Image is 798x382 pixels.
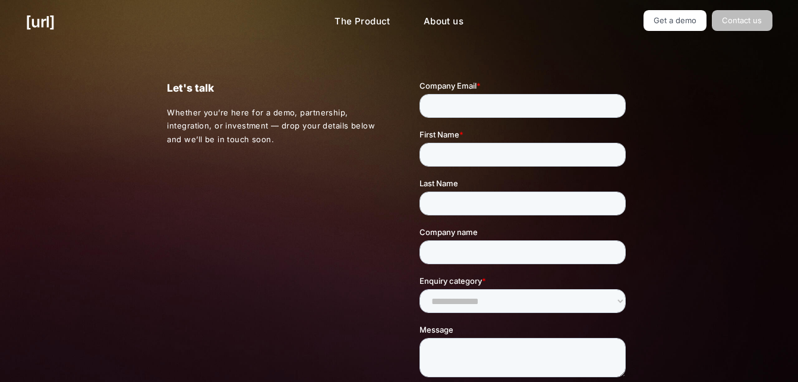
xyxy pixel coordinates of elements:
a: Get a demo [644,10,707,31]
p: Whether you’re here for a demo, partnership, integration, or investment — drop your details below... [167,106,379,146]
p: Let's talk [167,80,378,96]
a: Contact us [712,10,772,31]
a: [URL] [26,10,55,33]
a: About us [414,10,473,33]
a: The Product [325,10,400,33]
